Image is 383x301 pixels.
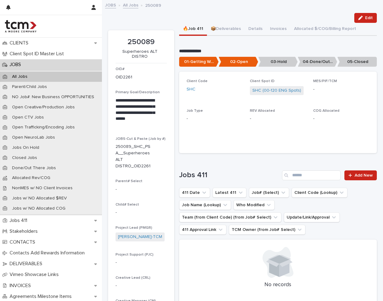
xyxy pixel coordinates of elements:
[7,51,69,57] p: Client Spot ID Master List
[355,173,373,178] span: Add New
[298,57,337,67] p: 04-Done/OutThere
[118,234,162,240] a: [PERSON_NAME]-TCM
[116,144,152,169] p: 250089_SHC_PSA__Superheroes ALT DISTRO_OID2261
[145,2,161,8] p: 250089
[7,84,52,90] p: Parent/Child Jobs
[7,62,26,68] p: JOBS
[344,170,377,180] a: Add New
[7,145,44,150] p: Jobs On Hold
[187,109,203,113] span: Job Type
[365,16,373,20] span: Edit
[116,179,142,183] span: Parent# Select
[213,188,246,198] button: Latest 411
[7,206,70,211] p: Jobs w/ NO Allocated COG
[7,228,43,234] p: Stakeholders
[258,57,298,67] p: 03-Hold
[245,23,266,36] button: Details
[7,105,80,110] p: Open Creative/Production Jobs
[187,79,208,83] span: Client Code
[250,109,275,113] span: REV Allocated
[116,137,166,141] span: JOBS-Cut & Paste (Job by #)
[234,200,275,210] button: Who Modified
[282,170,341,180] input: Search
[284,212,340,222] button: Update/Link/Approval
[7,261,47,267] p: DELIVERABLES
[313,86,369,93] p: -
[252,87,301,94] a: SHC (00-120 ENG Spots)
[116,49,164,60] p: Superheroes ALT DISTRO
[7,155,42,161] p: Closed Jobs
[116,186,167,193] p: -
[116,203,139,207] span: Child# Select
[116,226,152,230] span: Project Lead (PMGR)
[116,38,167,47] p: 250089
[7,196,72,201] p: Jobs w/ NO Allocated $REV
[7,239,40,245] p: CONTACTS
[116,90,160,94] span: Primary Goal/Description
[179,171,280,180] h1: Jobs 411
[116,259,167,266] p: -
[116,253,154,257] span: Project Support (PJC)
[219,57,258,67] p: 02-Open
[7,125,80,130] p: Open Trafficking/Encoding Jobs
[187,115,242,122] p: -
[179,200,231,210] button: Job Name (Lookup)
[5,20,36,32] img: 4hMmSqQkux38exxPVZHQ
[123,1,138,8] a: All Jobs
[116,74,132,81] p: OID2261
[290,23,360,36] button: Allocated $/COG/Billing Report
[187,86,196,93] a: SHC
[7,175,55,181] p: Allocated Rev/COG
[116,276,150,280] span: Creative Lead (CRL)
[313,79,337,83] span: MES/PIF/TCM
[266,23,290,36] button: Invoices
[7,165,61,171] p: Done/Out There Jobs
[7,115,49,120] p: Open CTV Jobs
[292,188,347,198] button: Client Code (Lookup)
[354,13,377,23] button: Edit
[250,115,306,122] p: -
[207,23,245,36] button: 📦Deliverables
[7,272,64,278] p: Vimeo Showcase Links
[116,282,167,289] p: -
[7,218,32,224] p: Jobs 411
[313,115,369,122] p: -
[7,40,33,46] p: CLIENTS
[179,188,210,198] button: 411 Date
[187,282,370,288] p: No records
[7,74,32,79] p: All Jobs
[116,67,124,71] span: OID#
[116,209,167,216] p: -
[7,250,90,256] p: Contacts Add Rewards Information
[250,79,275,83] span: Client Spot ID
[337,57,377,67] p: 05-Closed
[179,57,219,67] p: 01-Getting Work
[249,188,289,198] button: Job# (Select)
[179,225,226,235] button: 411 Approval Link
[313,109,339,113] span: COG Allocated
[229,225,305,235] button: TCM Owner (from Job# Select)
[179,212,281,222] button: Team (from Client Code) (from Job# Select)
[105,1,116,8] a: JOBS
[7,135,60,140] p: Open NeuroLab Jobs
[7,294,77,299] p: Agreements Milestone Items
[7,94,99,100] p: NO Job#: New Business OPPORTUNITIES
[179,23,207,36] button: 🔥Job 411
[7,186,78,191] p: NonMES w/ NO Client Invoices
[7,283,36,289] p: INVOICES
